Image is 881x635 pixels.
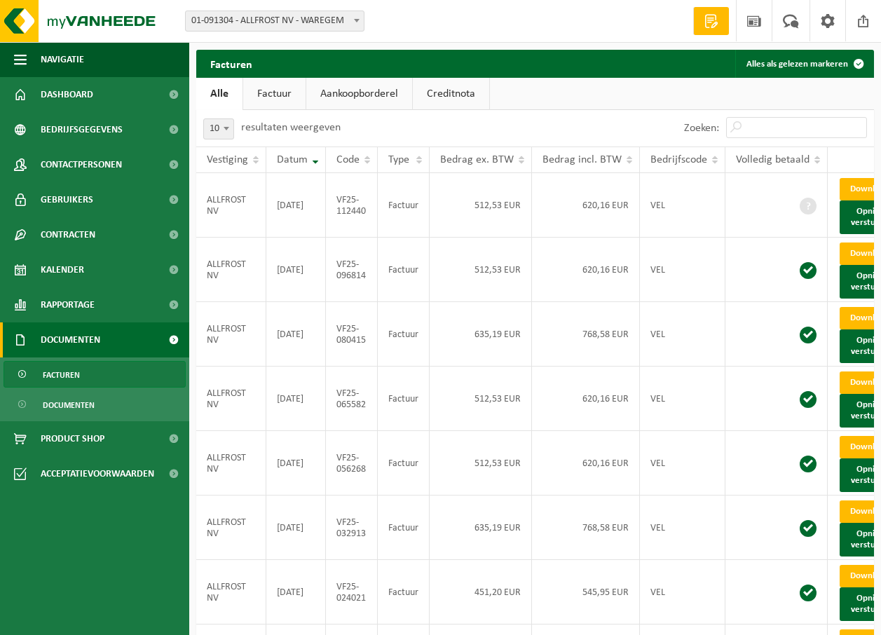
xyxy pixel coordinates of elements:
span: Contactpersonen [41,147,122,182]
td: Factuur [378,173,430,238]
span: Facturen [43,362,80,388]
td: ALLFROST NV [196,173,266,238]
td: [DATE] [266,431,326,496]
span: Bedrijfscode [650,154,707,165]
td: [DATE] [266,496,326,560]
td: VF25-056268 [326,431,378,496]
td: 620,16 EUR [532,431,640,496]
td: 635,19 EUR [430,302,532,367]
td: ALLFROST NV [196,496,266,560]
td: Factuur [378,496,430,560]
span: Kalender [41,252,84,287]
span: Product Shop [41,421,104,456]
td: VF25-080415 [326,302,378,367]
td: Factuur [378,238,430,302]
span: Volledig betaald [736,154,810,165]
td: ALLFROST NV [196,302,266,367]
span: 01-091304 - ALLFROST NV - WAREGEM [186,11,364,31]
td: 620,16 EUR [532,367,640,431]
a: Aankoopborderel [306,78,412,110]
td: VEL [640,496,725,560]
td: Factuur [378,431,430,496]
td: ALLFROST NV [196,238,266,302]
span: 01-091304 - ALLFROST NV - WAREGEM [185,11,364,32]
td: [DATE] [266,560,326,624]
span: 10 [203,118,234,139]
td: 512,53 EUR [430,238,532,302]
label: Zoeken: [684,123,719,134]
td: VF25-024021 [326,560,378,624]
a: Factuur [243,78,306,110]
span: Navigatie [41,42,84,77]
a: Documenten [4,391,186,418]
td: Factuur [378,560,430,624]
a: Creditnota [413,78,489,110]
td: VEL [640,302,725,367]
span: Datum [277,154,308,165]
span: Code [336,154,360,165]
td: ALLFROST NV [196,560,266,624]
span: Contracten [41,217,95,252]
span: Bedrag incl. BTW [542,154,622,165]
td: 512,53 EUR [430,367,532,431]
td: VF25-112440 [326,173,378,238]
span: Documenten [41,322,100,357]
td: [DATE] [266,173,326,238]
td: [DATE] [266,367,326,431]
a: Facturen [4,361,186,388]
span: Vestiging [207,154,248,165]
td: 620,16 EUR [532,173,640,238]
span: Bedrag ex. BTW [440,154,514,165]
span: Dashboard [41,77,93,112]
td: Factuur [378,302,430,367]
td: [DATE] [266,302,326,367]
span: Acceptatievoorwaarden [41,456,154,491]
td: VEL [640,238,725,302]
td: VF25-032913 [326,496,378,560]
td: 451,20 EUR [430,560,532,624]
td: ALLFROST NV [196,367,266,431]
td: VEL [640,431,725,496]
td: [DATE] [266,238,326,302]
td: ALLFROST NV [196,431,266,496]
label: resultaten weergeven [241,122,341,133]
td: 768,58 EUR [532,496,640,560]
span: Documenten [43,392,95,418]
td: VEL [640,367,725,431]
td: Factuur [378,367,430,431]
h2: Facturen [196,50,266,77]
td: VF25-065582 [326,367,378,431]
button: Alles als gelezen markeren [735,50,873,78]
a: Alle [196,78,243,110]
td: 768,58 EUR [532,302,640,367]
span: Rapportage [41,287,95,322]
span: 10 [204,119,233,139]
td: 545,95 EUR [532,560,640,624]
td: VEL [640,560,725,624]
td: 512,53 EUR [430,173,532,238]
td: VEL [640,173,725,238]
td: 512,53 EUR [430,431,532,496]
td: VF25-096814 [326,238,378,302]
span: Gebruikers [41,182,93,217]
td: 620,16 EUR [532,238,640,302]
td: 635,19 EUR [430,496,532,560]
span: Type [388,154,409,165]
span: Bedrijfsgegevens [41,112,123,147]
